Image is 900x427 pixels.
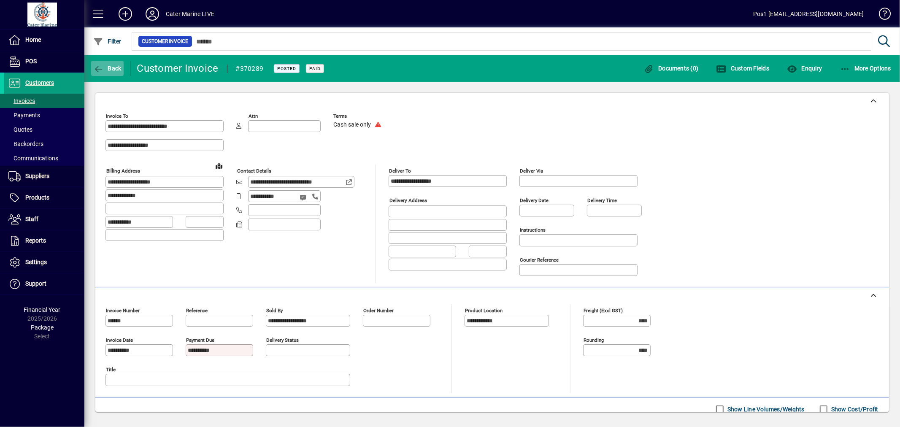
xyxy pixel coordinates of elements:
mat-label: Attn [249,113,258,119]
div: Customer Invoice [137,62,219,75]
span: Communications [8,155,58,162]
a: Support [4,273,84,295]
span: Custom Fields [716,65,770,72]
span: Back [93,65,122,72]
span: Quotes [8,126,32,133]
mat-label: Deliver via [520,168,543,174]
span: Customer Invoice [142,37,189,46]
button: Enquiry [785,61,824,76]
span: Invoices [8,97,35,104]
button: Filter [91,34,124,49]
a: Settings [4,252,84,273]
button: Add [112,6,139,22]
a: Backorders [4,137,84,151]
mat-label: Invoice number [106,308,140,313]
mat-label: Reference [186,308,208,313]
span: Reports [25,237,46,244]
a: Quotes [4,122,84,137]
button: Custom Fields [714,61,772,76]
button: Back [91,61,124,76]
mat-label: Freight (excl GST) [584,308,623,313]
button: Documents (0) [642,61,701,76]
div: #370289 [236,62,264,76]
mat-label: Delivery time [587,197,617,203]
span: Settings [25,259,47,265]
app-page-header-button: Back [84,61,131,76]
span: Paid [309,66,321,71]
span: Backorders [8,141,43,147]
a: Suppliers [4,166,84,187]
span: Documents (0) [644,65,699,72]
span: More Options [840,65,892,72]
mat-label: Invoice date [106,337,133,343]
span: Enquiry [787,65,822,72]
span: Terms [333,114,384,119]
label: Show Line Volumes/Weights [726,405,805,413]
mat-label: Delivery status [266,337,299,343]
div: Cater Marine LIVE [166,7,214,21]
a: Reports [4,230,84,251]
span: Cash sale only [333,122,371,128]
span: Financial Year [24,306,61,313]
mat-label: Rounding [584,337,604,343]
a: Products [4,187,84,208]
a: Staff [4,209,84,230]
span: Support [25,280,46,287]
span: POS [25,58,37,65]
mat-label: Instructions [520,227,546,233]
span: Package [31,324,54,331]
button: Send SMS [294,187,314,208]
span: Posted [277,66,296,71]
a: Payments [4,108,84,122]
mat-label: Invoice To [106,113,128,119]
span: Products [25,194,49,201]
span: Customers [25,79,54,86]
span: Filter [93,38,122,45]
a: Knowledge Base [873,2,889,29]
mat-label: Product location [465,308,503,313]
a: Communications [4,151,84,165]
mat-label: Sold by [266,308,283,313]
a: Invoices [4,94,84,108]
mat-label: Order number [363,308,394,313]
mat-label: Payment due [186,337,214,343]
span: Suppliers [25,173,49,179]
span: Home [25,36,41,43]
span: Staff [25,216,38,222]
a: POS [4,51,84,72]
a: Home [4,30,84,51]
mat-label: Title [106,367,116,373]
mat-label: Delivery date [520,197,549,203]
label: Show Cost/Profit [830,405,878,413]
button: Profile [139,6,166,22]
a: View on map [212,159,226,173]
button: More Options [838,61,894,76]
mat-label: Courier Reference [520,257,559,263]
mat-label: Deliver To [389,168,411,174]
div: Pos1 [EMAIL_ADDRESS][DOMAIN_NAME] [753,7,864,21]
span: Payments [8,112,40,119]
